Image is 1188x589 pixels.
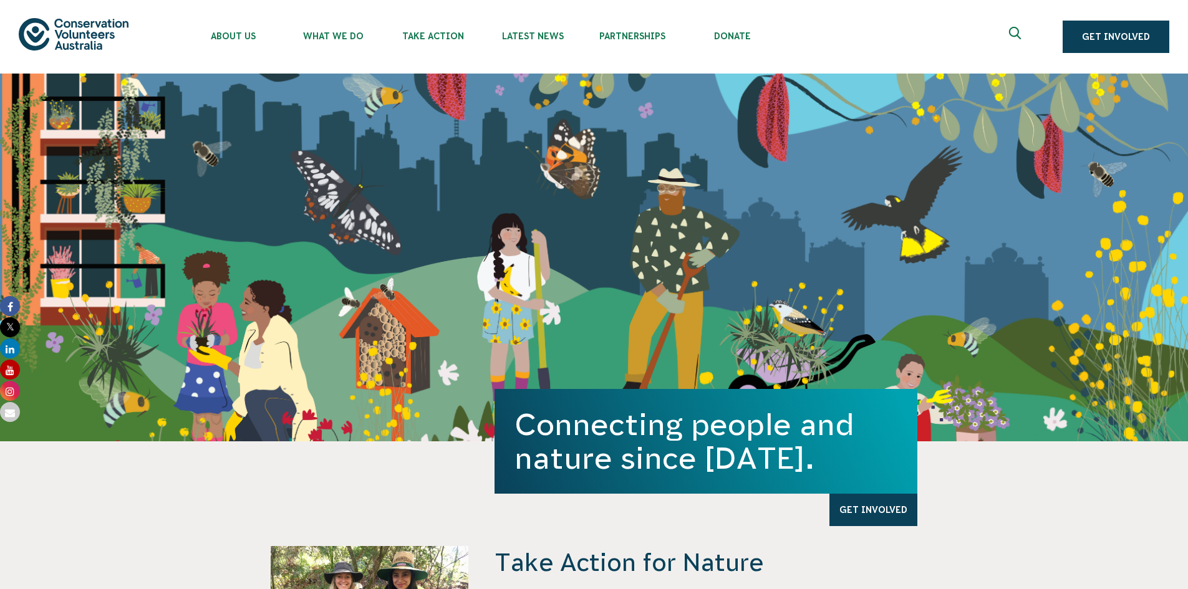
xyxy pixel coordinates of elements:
[495,546,917,578] h4: Take Action for Nature
[829,494,917,526] a: Get Involved
[19,18,128,50] img: logo.svg
[1002,22,1031,52] button: Expand search box Close search box
[183,31,283,41] span: About Us
[483,31,582,41] span: Latest News
[1009,27,1025,47] span: Expand search box
[1063,21,1169,53] a: Get Involved
[283,31,383,41] span: What We Do
[514,408,897,475] h1: Connecting people and nature since [DATE].
[582,31,682,41] span: Partnerships
[383,31,483,41] span: Take Action
[682,31,782,41] span: Donate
